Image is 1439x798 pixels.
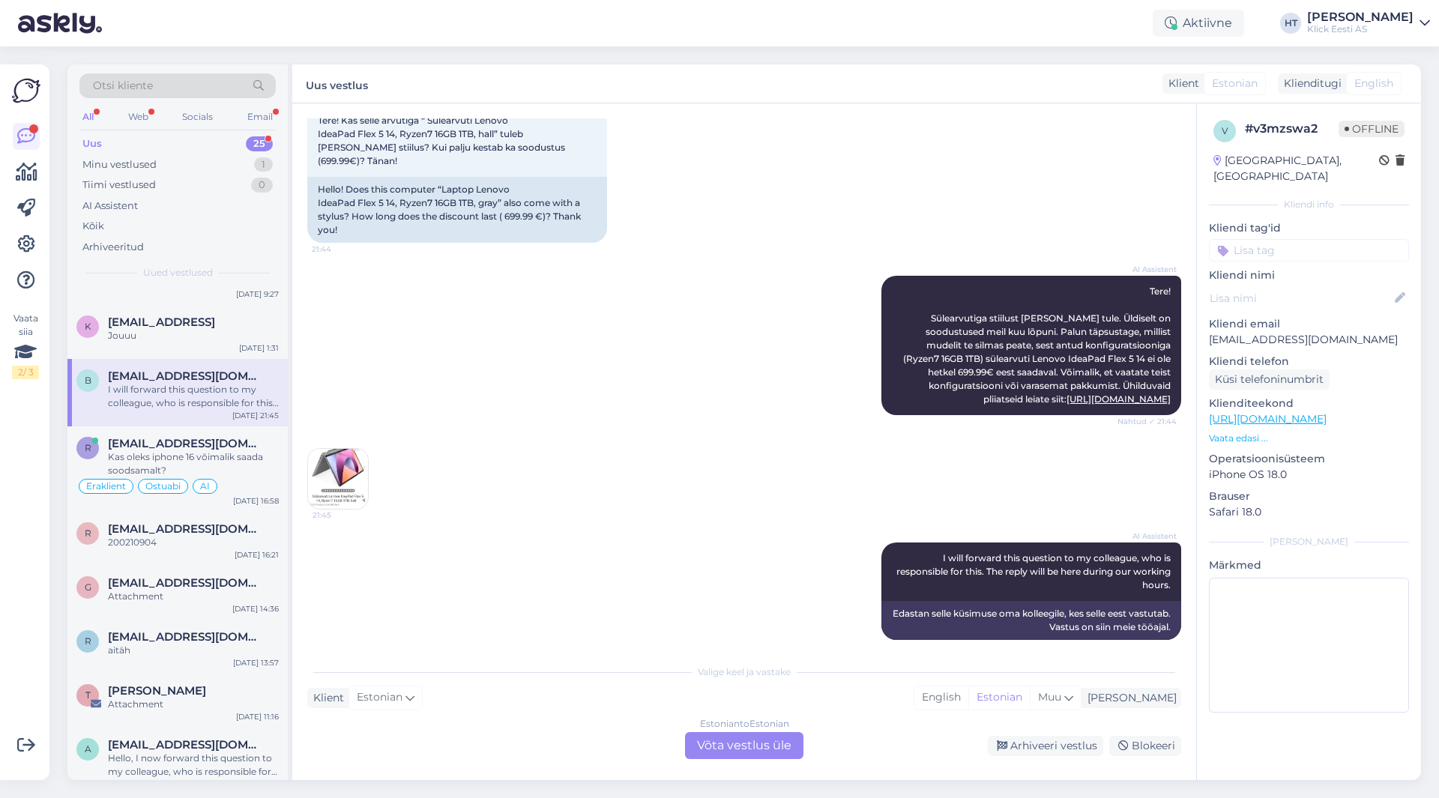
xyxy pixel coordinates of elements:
[1213,153,1379,184] div: [GEOGRAPHIC_DATA], [GEOGRAPHIC_DATA]
[12,312,39,379] div: Vaata siia
[968,686,1030,709] div: Estonian
[1153,10,1244,37] div: Aktiivne
[251,178,273,193] div: 0
[1067,393,1171,405] a: [URL][DOMAIN_NAME]
[82,199,138,214] div: AI Assistent
[1210,290,1392,306] input: Lisa nimi
[85,375,91,386] span: b
[1162,76,1199,91] div: Klient
[1209,239,1409,262] input: Lisa tag
[1307,23,1414,35] div: Klick Eesti AS
[1209,432,1409,445] p: Vaata edasi ...
[1109,736,1181,756] div: Blokeeri
[108,644,279,657] div: aitäh
[1209,354,1409,369] p: Kliendi telefon
[1209,369,1330,390] div: Küsi telefoninumbrit
[108,329,279,342] div: Jouuu
[85,743,91,755] span: a
[235,779,279,790] div: [DATE] 9:50
[1209,489,1409,504] p: Brauser
[896,552,1173,590] span: I will forward this question to my colleague, who is responsible for this. The reply will be here...
[85,689,91,701] span: T
[236,288,279,300] div: [DATE] 9:27
[1209,451,1409,467] p: Operatsioonisüsteem
[232,410,279,421] div: [DATE] 21:45
[1209,220,1409,236] p: Kliendi tag'id
[1222,125,1228,136] span: v
[1209,396,1409,411] p: Klienditeekond
[306,73,368,94] label: Uus vestlus
[85,442,91,453] span: r
[239,342,279,354] div: [DATE] 1:31
[1120,641,1177,652] span: 21:45
[313,510,369,521] span: 21:45
[108,738,264,752] span: annast7777@gmail.com
[82,136,102,151] div: Uus
[1038,690,1061,704] span: Muu
[108,590,279,603] div: Attachment
[312,244,368,255] span: 21:44
[200,482,210,491] span: AI
[1307,11,1430,35] a: [PERSON_NAME]Klick Eesti AS
[108,450,279,477] div: Kas oleks iphone 16 võimalik saada soodsamalt?
[881,601,1181,640] div: Edastan selle küsimuse oma kolleegile, kes selle eest vastutab. Vastus on siin meie tööajal.
[82,240,144,255] div: Arhiveeritud
[1280,13,1301,34] div: HT
[108,437,264,450] span: ratsep.annika1995@gmail.com
[244,107,276,127] div: Email
[1209,332,1409,348] p: [EMAIL_ADDRESS][DOMAIN_NAME]
[246,136,273,151] div: 25
[1209,504,1409,520] p: Safari 18.0
[1120,264,1177,275] span: AI Assistent
[1120,531,1177,542] span: AI Assistent
[108,536,279,549] div: 200210904
[179,107,216,127] div: Socials
[82,219,104,234] div: Kõik
[1354,76,1393,91] span: English
[1209,198,1409,211] div: Kliendi info
[79,107,97,127] div: All
[82,178,156,193] div: Tiimi vestlused
[125,107,151,127] div: Web
[1209,267,1409,283] p: Kliendi nimi
[233,657,279,668] div: [DATE] 13:57
[1278,76,1342,91] div: Klienditugi
[108,698,279,711] div: Attachment
[93,78,153,94] span: Otsi kliente
[1117,416,1177,427] span: Nähtud ✓ 21:44
[307,177,607,243] div: Hello! Does this computer “Laptop Lenovo IdeaPad Flex 5 14, Ryzen7 16GB 1TB, gray” also come with...
[307,665,1181,679] div: Valige keel ja vastake
[236,711,279,722] div: [DATE] 11:16
[1307,11,1414,23] div: [PERSON_NAME]
[1245,120,1339,138] div: # v3mzswa2
[108,576,264,590] span: gretevaine@gmail.com
[357,689,402,706] span: Estonian
[1081,690,1177,706] div: [PERSON_NAME]
[1209,535,1409,548] div: [PERSON_NAME]
[85,321,91,332] span: K
[108,684,206,698] span: Tiina Reinkort
[685,732,803,759] div: Võta vestlus üle
[108,369,264,383] span: bunjasina.sofija@gmail.com
[108,522,264,536] span: realsandervaldur@gmail.com
[108,383,279,410] div: I will forward this question to my colleague, who is responsible for this. The reply will be here...
[254,157,273,172] div: 1
[82,157,157,172] div: Minu vestlused
[903,285,1173,405] span: Tere! Sülearvutiga stiilust [PERSON_NAME] tule. Üldiselt on soodustused meil kuu lõpuni. Palun tä...
[12,76,40,105] img: Askly Logo
[1209,412,1327,426] a: [URL][DOMAIN_NAME]
[914,686,968,709] div: English
[85,581,91,593] span: g
[108,630,264,644] span: romanvalt31@gmail.com
[12,366,39,379] div: 2 / 3
[145,482,181,491] span: Ostuabi
[308,449,368,509] img: Attachment
[1209,557,1409,573] p: Märkmed
[1212,76,1258,91] span: Estonian
[85,528,91,539] span: r
[233,495,279,507] div: [DATE] 16:58
[1209,467,1409,483] p: iPhone OS 18.0
[1339,121,1405,137] span: Offline
[700,717,789,731] div: Estonian to Estonian
[85,635,91,647] span: r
